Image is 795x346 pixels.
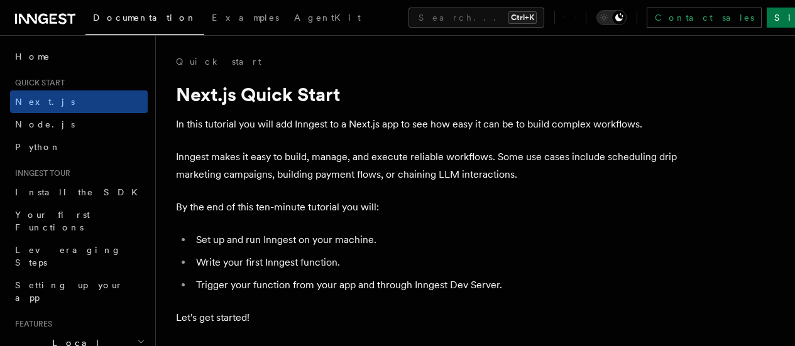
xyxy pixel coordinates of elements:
span: Next.js [15,97,75,107]
button: Toggle dark mode [596,10,627,25]
a: Documentation [85,4,204,35]
button: Search...Ctrl+K [408,8,544,28]
h1: Next.js Quick Start [176,83,679,105]
a: Install the SDK [10,181,148,203]
span: Node.js [15,119,75,129]
a: Node.js [10,113,148,136]
p: Let's get started! [176,309,679,327]
span: Inngest tour [10,168,70,178]
p: By the end of this ten-minute tutorial you will: [176,198,679,216]
span: Documentation [93,13,197,23]
a: Examples [204,4,287,34]
span: Leveraging Steps [15,245,121,268]
a: Contact sales [647,8,762,28]
a: Your first Functions [10,203,148,239]
span: Install the SDK [15,187,145,197]
span: Examples [212,13,279,23]
span: Python [15,142,61,152]
p: In this tutorial you will add Inngest to a Next.js app to see how easy it can be to build complex... [176,116,679,133]
a: Quick start [176,55,261,68]
a: Leveraging Steps [10,239,148,274]
span: Features [10,319,52,329]
li: Write your first Inngest function. [192,254,679,271]
kbd: Ctrl+K [508,11,537,24]
a: Home [10,45,148,68]
span: Your first Functions [15,210,90,232]
a: AgentKit [287,4,368,34]
li: Set up and run Inngest on your machine. [192,231,679,249]
li: Trigger your function from your app and through Inngest Dev Server. [192,276,679,294]
span: Quick start [10,78,65,88]
p: Inngest makes it easy to build, manage, and execute reliable workflows. Some use cases include sc... [176,148,679,183]
span: Home [15,50,50,63]
span: Setting up your app [15,280,123,303]
a: Python [10,136,148,158]
span: AgentKit [294,13,361,23]
a: Setting up your app [10,274,148,309]
a: Next.js [10,90,148,113]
